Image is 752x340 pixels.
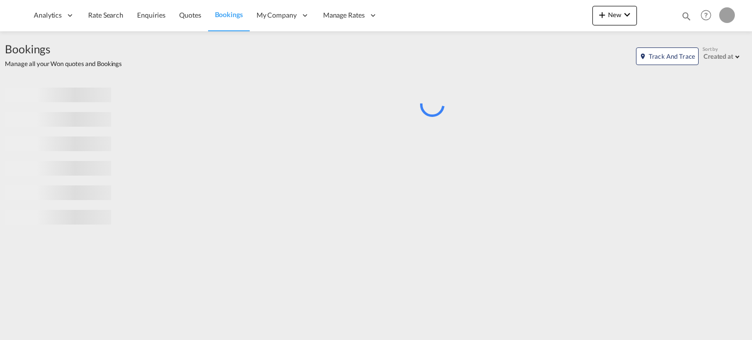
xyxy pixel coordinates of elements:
span: New [596,11,633,19]
button: icon-plus 400-fgNewicon-chevron-down [592,6,637,25]
button: icon-map-markerTrack and Trace [636,47,699,65]
md-icon: icon-map-marker [639,53,646,60]
span: Rate Search [88,11,123,19]
div: Created at [704,52,733,60]
md-icon: icon-chevron-down [621,9,633,21]
span: Quotes [179,11,201,19]
md-icon: icon-magnify [681,11,692,22]
span: Manage all your Won quotes and Bookings [5,59,122,68]
span: Manage Rates [323,10,365,20]
div: icon-magnify [681,11,692,25]
span: Analytics [34,10,62,20]
span: Bookings [215,10,243,19]
span: Sort by [703,45,718,52]
span: Bookings [5,41,122,57]
span: Help [698,7,714,23]
span: My Company [257,10,297,20]
span: Enquiries [137,11,165,19]
md-icon: icon-plus 400-fg [596,9,608,21]
div: Help [698,7,719,24]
